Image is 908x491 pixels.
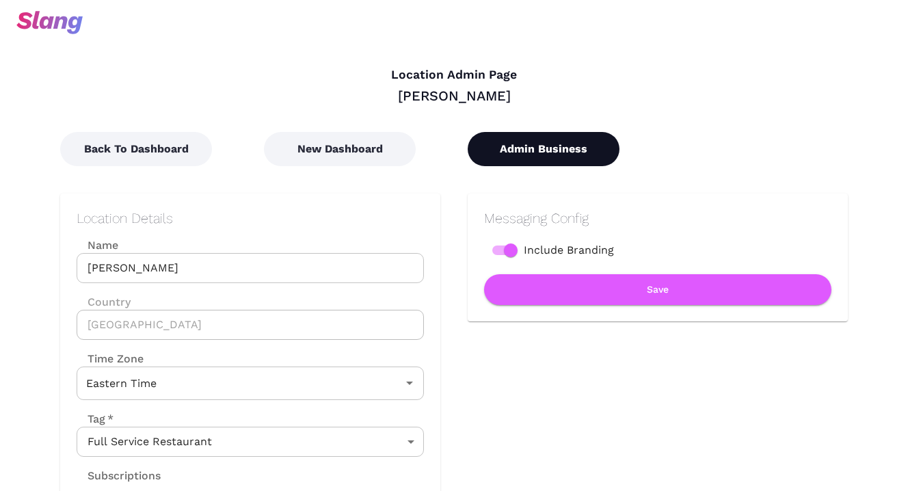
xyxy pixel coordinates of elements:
[468,142,619,155] a: Admin Business
[60,132,212,166] button: Back To Dashboard
[60,87,848,105] div: [PERSON_NAME]
[468,132,619,166] button: Admin Business
[60,68,848,83] h4: Location Admin Page
[77,351,424,367] label: Time Zone
[264,132,416,166] button: New Dashboard
[264,142,416,155] a: New Dashboard
[16,11,83,34] img: svg+xml;base64,PHN2ZyB3aWR0aD0iOTciIGhlaWdodD0iMzQiIHZpZXdCb3g9IjAgMCA5NyAzNCIgZmlsbD0ibm9uZSIgeG...
[484,210,831,226] h2: Messaging Config
[77,294,424,310] label: Country
[484,274,831,305] button: Save
[77,411,113,427] label: Tag
[77,237,424,253] label: Name
[77,427,424,457] div: Full Service Restaurant
[77,210,424,226] h2: Location Details
[77,468,161,483] label: Subscriptions
[524,242,614,258] span: Include Branding
[400,373,419,393] button: Open
[60,142,212,155] a: Back To Dashboard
